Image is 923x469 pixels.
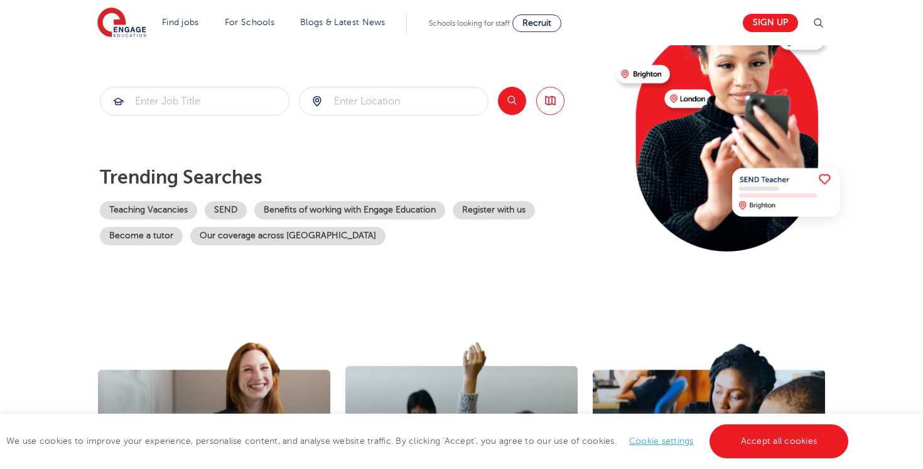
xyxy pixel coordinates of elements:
[100,201,197,219] a: Teaching Vacancies
[100,166,607,189] p: Trending searches
[522,18,551,28] span: Recruit
[498,87,526,115] button: Search
[629,436,694,446] a: Cookie settings
[100,87,289,115] input: Submit
[710,424,849,458] a: Accept all cookies
[100,87,289,116] div: Submit
[254,201,445,219] a: Benefits of working with Engage Education
[512,14,561,32] a: Recruit
[6,436,851,446] span: We use cookies to improve your experience, personalise content, and analyse website traffic. By c...
[162,18,199,27] a: Find jobs
[743,14,798,32] a: Sign up
[453,201,535,219] a: Register with us
[429,19,510,28] span: Schools looking for staff
[299,87,488,116] div: Submit
[97,8,146,39] img: Engage Education
[300,18,386,27] a: Blogs & Latest News
[190,227,386,245] a: Our coverage across [GEOGRAPHIC_DATA]
[225,18,274,27] a: For Schools
[300,87,488,115] input: Submit
[100,227,183,245] a: Become a tutor
[205,201,247,219] a: SEND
